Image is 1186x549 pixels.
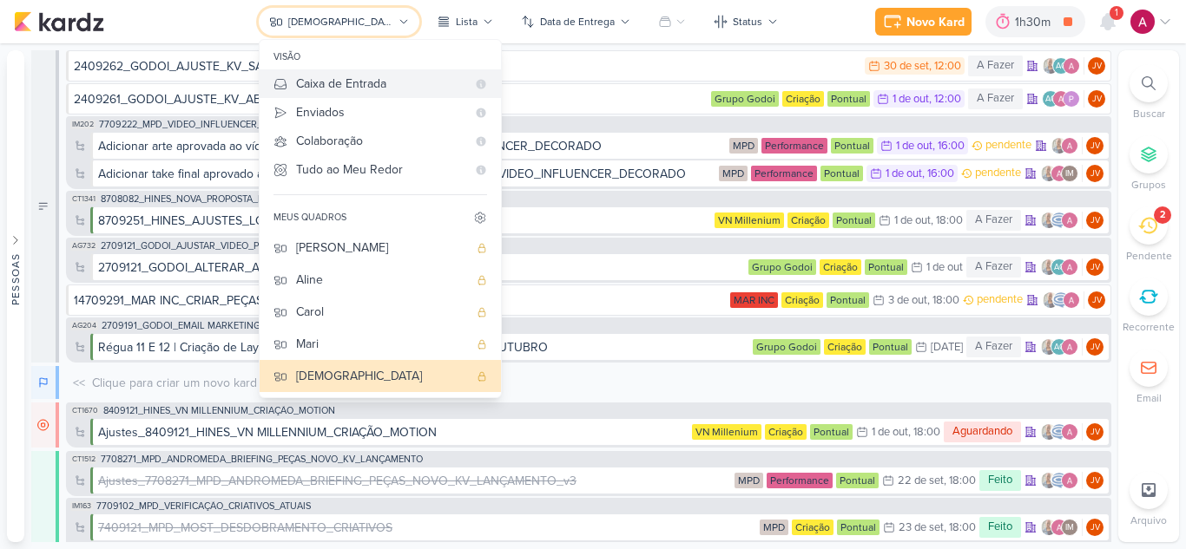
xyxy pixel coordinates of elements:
p: Recorrente [1123,319,1175,335]
div: 2 [1160,208,1165,222]
div: 2409262_GODOI_AJUSTE_KV_SABIN [74,57,861,75]
div: 2409261_GODOI_AJUSTE_KV_AB [74,90,261,108]
div: Performance [751,166,817,181]
span: 7709222_MPD_VIDEO_INFLUENCER_DECORADO [99,120,313,129]
span: AG204 [70,321,98,330]
div: Tudo ao Meu Redor [296,160,466,179]
div: Adicionar take final aprovado ao vídeo_7709224_MPD_NEO ALPHAVILLE_VIDEO_INFLUENCER_DECORADO [98,165,715,183]
div: Responsável: Joney Viana [1088,291,1105,309]
p: JV [1092,297,1102,305]
div: Colaboradores: Iara Santos, Caroline Traven De Andrade, Alessandra Gomes [1040,423,1083,441]
img: Caroline Traven De Andrade [1052,291,1070,309]
div: 1 de out [886,168,922,180]
div: Pontual [831,138,873,154]
div: Adicionar take final aprovado ao vídeo_7709224_MPD_NEO ALPHAVILLE_VIDEO_INFLUENCER_DECORADO [98,165,686,183]
div: Joney Viana [1086,258,1104,276]
div: 1 de out [926,262,963,273]
li: Ctrl + F [1118,64,1179,121]
p: AG [1045,95,1057,104]
div: Criação [782,91,824,107]
div: Aguardando [944,422,1021,442]
div: 1 de out [893,94,929,105]
div: 22 de set [898,475,944,487]
img: Iara Santos [1040,258,1058,276]
div: A Fazer [968,56,1023,76]
p: JV [1090,264,1100,272]
div: Joney Viana [1086,165,1104,182]
div: visão [260,45,501,69]
span: 8708082_HINES_NOVA_PROPOSTA_PARA_REUNIAO [101,194,326,204]
div: Novo Kard [906,13,965,31]
div: Pontual [837,520,880,535]
button: Pessoas [7,50,24,542]
div: MPD [719,166,748,181]
div: A Fazer [31,50,59,363]
img: Iara Santos [1040,212,1058,229]
img: Alessandra Gomes [1051,519,1068,536]
p: JV [1090,343,1100,352]
div: Mari [296,335,468,353]
div: Joney Viana [1086,212,1104,229]
div: Colaboradores: Iara Santos, Caroline Traven De Andrade, Alessandra Gomes [1040,472,1083,489]
img: Alessandra Gomes [1130,10,1155,34]
p: JV [1090,524,1100,533]
div: Aline [296,271,468,289]
button: Tudo ao Meu Redor [260,155,501,184]
div: VN Millenium [715,212,784,228]
button: Carol [260,296,501,328]
div: , 18:00 [931,215,963,226]
span: 1 [1115,6,1118,20]
div: Colaboradores: Aline Gimenez Graciano, Alessandra Gomes, Distribuição Time Estratégico [1042,90,1084,108]
div: Pontual [836,473,879,488]
img: Iara Santos [1042,57,1059,75]
div: A Fazer [968,88,1023,109]
div: Joney Viana [1086,423,1104,441]
div: Joney Viana [1086,338,1104,356]
p: Pendente [1126,248,1172,264]
div: 30 de set [884,61,929,72]
div: 14709291_MAR INC_CRIAR_PEÇAS_DECORADO [74,291,337,310]
button: Colaboração [260,127,501,155]
img: Alessandra Gomes [1063,291,1080,309]
p: AG [1054,264,1065,272]
div: Responsável: Joney Viana [1088,90,1105,108]
img: Alessandra Gomes [1061,338,1078,356]
div: Adicionar arte aprovada ao vídeo_7709224_MPD_FLORÀ_VIDEO_INFLUENCER_DECORADO [98,137,726,155]
p: IM [1065,170,1074,179]
button: Novo Kard [875,8,972,36]
div: Criação [824,339,866,355]
span: CT1512 [70,454,97,464]
div: Joney Viana [1088,90,1105,108]
span: IM163 [70,501,93,511]
div: 2409261_GODOI_AJUSTE_KV_AB [74,90,708,108]
div: Pontual [827,91,870,107]
div: Aline Gimenez Graciano [1042,90,1059,108]
div: quadro pessoal [477,371,487,382]
div: 3 de out [888,295,927,306]
div: Responsável: Joney Viana [1088,57,1105,75]
div: 14709291_MAR INC_CRIAR_PEÇAS_DECORADO [74,291,727,310]
div: Pontual [820,166,863,181]
div: Carol [296,303,468,321]
div: Isabella Machado Guimarães [1061,165,1078,182]
span: CT1341 [70,194,97,204]
p: JV [1092,95,1102,104]
div: Colaboradores: Iara Santos, Aline Gimenez Graciano, Alessandra Gomes [1040,258,1083,276]
div: 8709251_HINES_AJUSTES_LOGO_PEÇAS [98,212,711,230]
img: Caroline Traven De Andrade [1051,212,1068,229]
p: JV [1090,170,1100,179]
img: Iara Santos [1042,291,1059,309]
div: Aline Gimenez Graciano [1051,258,1068,276]
p: JV [1090,217,1100,225]
div: Ajustes_8409121_HINES_VN MILLENNIUM_CRIAÇÃO_MOTION [98,423,437,441]
button: Aline [260,264,501,296]
div: Criação [787,212,829,228]
button: Caixa de Entrada [260,69,501,98]
img: Alessandra Gomes [1061,258,1078,276]
p: pendente [975,165,1021,182]
div: Responsável: Joney Viana [1086,472,1104,489]
div: A Fazer [966,210,1021,231]
div: [PERSON_NAME] [296,239,468,257]
div: Joney Viana [1086,472,1104,489]
div: Pontual [810,424,853,440]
